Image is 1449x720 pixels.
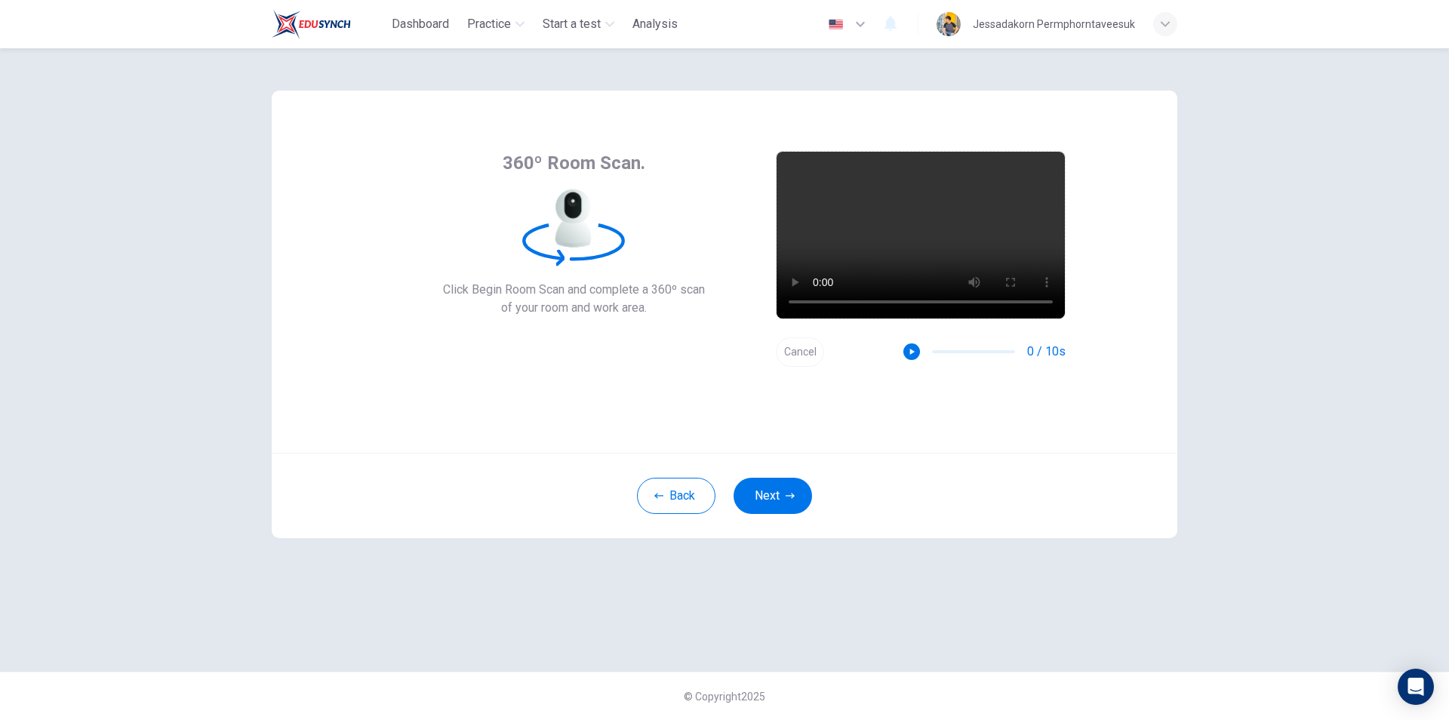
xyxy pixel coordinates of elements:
[1398,669,1434,705] div: Open Intercom Messenger
[467,15,511,33] span: Practice
[973,15,1135,33] div: Jessadakorn Permphorntaveesuk
[684,691,765,703] span: © Copyright 2025
[1027,343,1066,361] span: 0 / 10s
[443,281,705,299] span: Click Begin Room Scan and complete a 360º scan
[392,15,449,33] span: Dashboard
[443,299,705,317] span: of your room and work area.
[386,11,455,38] button: Dashboard
[637,478,715,514] button: Back
[461,11,531,38] button: Practice
[543,15,601,33] span: Start a test
[272,9,351,39] img: Train Test logo
[632,15,678,33] span: Analysis
[272,9,386,39] a: Train Test logo
[537,11,620,38] button: Start a test
[937,12,961,36] img: Profile picture
[626,11,684,38] button: Analysis
[734,478,812,514] button: Next
[826,19,845,30] img: en
[776,337,824,367] button: Cancel
[503,151,645,175] span: 360º Room Scan.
